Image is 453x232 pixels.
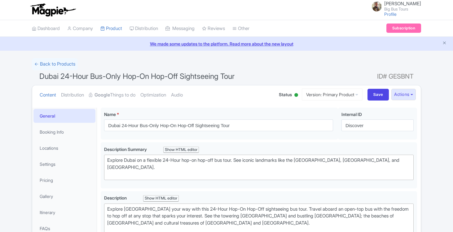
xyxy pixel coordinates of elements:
a: Version: Primary Product [302,88,363,101]
strong: Google [95,92,110,99]
a: Settings [33,157,95,171]
small: Big Bus Tours [384,7,421,11]
img: logo-ab69f6fb50320c5b225c76a69d11143b.png [29,3,77,17]
a: We made some updates to the platform. Read more about the new layout [4,41,449,47]
a: Product [100,20,122,37]
a: Locations [33,141,95,155]
span: Description [104,195,128,200]
div: Show HTML editor [163,147,199,153]
input: Save [367,89,389,101]
img: ft7zigi60redcfov4fja.jpg [372,2,382,11]
a: Optimization [140,85,166,105]
a: Distribution [130,20,158,37]
span: Dubai 24-Hour Bus-Only Hop-On Hop-Off Sightseeing Tour [39,72,235,81]
span: Description Summary [104,147,148,152]
button: Close announcement [442,40,447,47]
a: Distribution [61,85,84,105]
a: Company [67,20,93,37]
span: ID# GESBNT [377,70,414,83]
span: Name [104,112,116,117]
a: Other [232,20,249,37]
a: GoogleThings to do [89,85,135,105]
a: [PERSON_NAME] Big Bus Tours [368,1,421,11]
div: Show HTML editor [143,195,179,202]
a: General [33,109,95,123]
a: Booking Info [33,125,95,139]
span: Status [279,91,292,98]
a: Content [40,85,56,105]
a: Subscription [386,24,421,33]
a: Gallery [33,189,95,203]
span: Internal ID [341,112,362,117]
a: ← Back to Products [32,58,78,70]
a: Profile [384,11,397,17]
span: [PERSON_NAME] [384,1,421,6]
a: Pricing [33,173,95,187]
a: Itinerary [33,205,95,219]
div: Explore Dubai on a flexible 24-Hour hop-on hop-off bus tour. See iconic landmarks like the [GEOGR... [107,157,411,178]
a: Messaging [165,20,195,37]
button: Actions [391,89,416,100]
a: Reviews [202,20,225,37]
a: Audio [171,85,183,105]
div: Active [293,91,299,100]
a: Dashboard [32,20,60,37]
